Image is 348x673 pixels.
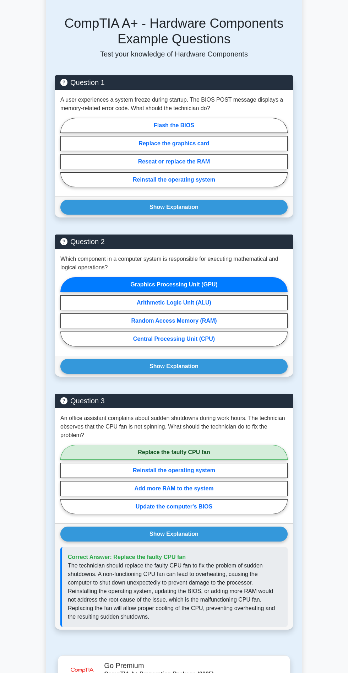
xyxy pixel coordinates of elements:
p: The technician should replace the faulty CPU fan to fix the problem of sudden shutdowns. A non-fu... [68,561,282,621]
h5: Question 3 [60,397,288,405]
label: Update the computer's BIOS [60,499,288,514]
label: Add more RAM to the system [60,481,288,496]
label: Replace the graphics card [60,136,288,151]
label: Flash the BIOS [60,118,288,133]
p: An office assistant complains about sudden shutdowns during work hours. The technician observes t... [60,414,288,440]
button: Show Explanation [60,359,288,374]
label: Arithmetic Logic Unit (ALU) [60,295,288,310]
button: Show Explanation [60,200,288,215]
button: Show Explanation [60,527,288,542]
label: Replace the faulty CPU fan [60,445,288,460]
p: A user experiences a system freeze during startup. The BIOS POST message displays a memory-relate... [60,96,288,113]
span: Correct Answer: Replace the faulty CPU fan [68,554,186,560]
label: Reseat or replace the RAM [60,154,288,169]
label: Random Access Memory (RAM) [60,313,288,328]
p: Which component in a computer system is responsible for executing mathematical and logical operat... [60,255,288,272]
label: Graphics Processing Unit (GPU) [60,277,288,292]
p: Test your knowledge of Hardware Components [55,50,293,58]
label: Reinstall the operating system [60,463,288,478]
h5: Question 2 [60,237,288,246]
h5: Question 1 [60,78,288,87]
label: Reinstall the operating system [60,172,288,187]
h5: CompTIA A+ - Hardware Components Example Questions [55,16,293,47]
label: Central Processing Unit (CPU) [60,332,288,346]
